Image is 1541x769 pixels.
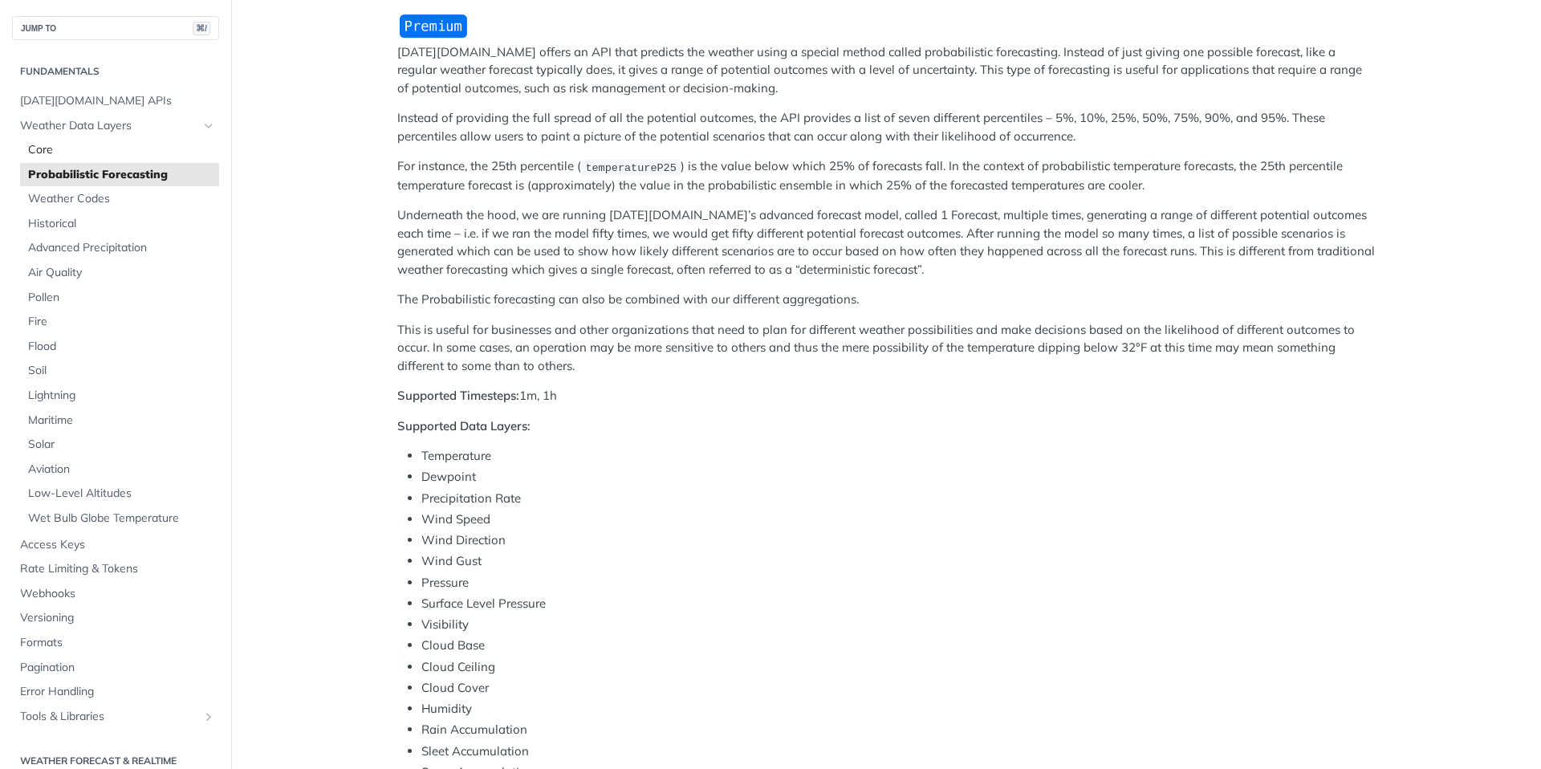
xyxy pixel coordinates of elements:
[28,462,215,478] span: Aviation
[397,418,531,433] strong: Supported Data Layers:
[20,458,219,482] a: Aviation
[12,656,219,680] a: Pagination
[12,582,219,606] a: Webhooks
[28,511,215,527] span: Wet Bulb Globe Temperature
[421,468,1375,486] li: Dewpoint
[421,700,1375,718] li: Humidity
[397,291,1375,309] p: The Probabilistic forecasting can also be combined with our different aggregations.
[421,616,1375,634] li: Visibility
[20,409,219,433] a: Maritime
[421,447,1375,466] li: Temperature
[20,482,219,506] a: Low-Level Altitudes
[20,187,219,211] a: Weather Codes
[20,507,219,531] a: Wet Bulb Globe Temperature
[28,240,215,256] span: Advanced Precipitation
[20,138,219,162] a: Core
[20,310,219,334] a: Fire
[12,705,219,729] a: Tools & LibrariesShow subpages for Tools & Libraries
[202,710,215,723] button: Show subpages for Tools & Libraries
[28,265,215,281] span: Air Quality
[12,606,219,630] a: Versioning
[12,557,219,581] a: Rate Limiting & Tokens
[397,321,1375,376] p: This is useful for businesses and other organizations that need to plan for different weather pos...
[20,433,219,457] a: Solar
[193,22,210,35] span: ⌘/
[20,212,219,236] a: Historical
[12,64,219,79] h2: Fundamentals
[20,660,215,676] span: Pagination
[12,114,219,138] a: Weather Data LayersHide subpages for Weather Data Layers
[20,163,219,187] a: Probabilistic Forecasting
[397,157,1375,194] p: For instance, the 25th percentile ( ) is the value below which 25% of forecasts fall. In the cont...
[421,552,1375,571] li: Wind Gust
[20,709,198,725] span: Tools & Libraries
[28,191,215,207] span: Weather Codes
[28,486,215,502] span: Low-Level Altitudes
[397,206,1375,279] p: Underneath the hood, we are running [DATE][DOMAIN_NAME]’s advanced forecast model, called 1 Forec...
[421,574,1375,592] li: Pressure
[20,261,219,285] a: Air Quality
[28,388,215,404] span: Lightning
[421,658,1375,677] li: Cloud Ceiling
[28,437,215,453] span: Solar
[28,413,215,429] span: Maritime
[421,595,1375,613] li: Surface Level Pressure
[585,161,676,173] span: temperatureP25
[28,314,215,330] span: Fire
[397,388,519,403] strong: Supported Timesteps:
[20,635,215,651] span: Formats
[421,743,1375,761] li: Sleet Accumulation
[28,290,215,306] span: Pollen
[20,93,215,109] span: [DATE][DOMAIN_NAME] APIs
[12,533,219,557] a: Access Keys
[20,384,219,408] a: Lightning
[421,511,1375,529] li: Wind Speed
[20,610,215,626] span: Versioning
[20,335,219,359] a: Flood
[12,631,219,655] a: Formats
[28,142,215,158] span: Core
[20,236,219,260] a: Advanced Precipitation
[28,363,215,379] span: Soil
[20,118,198,134] span: Weather Data Layers
[421,721,1375,739] li: Rain Accumulation
[20,359,219,383] a: Soil
[421,531,1375,550] li: Wind Direction
[397,43,1375,98] p: [DATE][DOMAIN_NAME] offers an API that predicts the weather using a special method called probabi...
[202,120,215,132] button: Hide subpages for Weather Data Layers
[20,586,215,602] span: Webhooks
[421,637,1375,655] li: Cloud Base
[28,339,215,355] span: Flood
[397,387,1375,405] p: 1m, 1h
[28,167,215,183] span: Probabilistic Forecasting
[12,680,219,704] a: Error Handling
[421,490,1375,508] li: Precipitation Rate
[20,561,215,577] span: Rate Limiting & Tokens
[12,89,219,113] a: [DATE][DOMAIN_NAME] APIs
[28,216,215,232] span: Historical
[12,16,219,40] button: JUMP TO⌘/
[421,679,1375,698] li: Cloud Cover
[397,109,1375,145] p: Instead of providing the full spread of all the potential outcomes, the API provides a list of se...
[20,537,215,553] span: Access Keys
[20,684,215,700] span: Error Handling
[12,754,219,768] h2: Weather Forecast & realtime
[20,286,219,310] a: Pollen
